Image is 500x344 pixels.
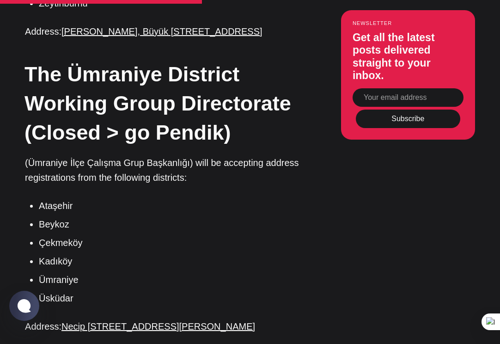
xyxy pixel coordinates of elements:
[20,257,335,291] p: Could you kindly confirm whether the Ümraniye office is still closed as of 2025? I have an appoin...
[49,320,77,328] span: 16 May 2025 19:21
[123,89,191,99] span: Already a member?
[17,319,31,334] img: Avatar
[15,39,327,50] p: Become a member of to start commenting.
[39,291,313,305] li: Üsküdar
[20,147,32,155] h4: Hm
[25,155,313,185] p: (Ümraniye İlçe Çalışma Grup Başkanlığı) will be accepting address registrations from the followin...
[39,199,313,213] li: Ataşehir
[353,88,463,107] input: Your email address
[20,160,335,251] p: I reside at an address under the jurisdiction of the Ümraniye District Working Group Directorate....
[39,217,313,231] li: Beykoz
[114,18,227,35] h1: Join the discussion
[140,63,201,83] button: Sign up now
[25,319,313,334] p: Address:
[353,31,463,82] h3: Get all the latest posts delivered straight to your inbox.
[353,20,463,26] small: Newsletter
[32,147,60,154] span: 16 May 2025 11:05
[51,320,53,328] span: ·
[39,236,313,250] li: Çekmeköy
[20,295,35,304] button: 0
[25,24,313,39] p: Address:
[28,123,49,133] button: Best
[356,110,460,128] button: Subscribe
[157,40,187,49] span: Ikamet
[61,321,255,332] a: Necip [STREET_ADDRESS][PERSON_NAME]
[37,320,49,329] h4: Hm
[24,60,312,147] h2: The Ümraniye District Working Group Directorate (Closed > go Pendik)
[35,147,37,154] span: ·
[193,89,219,99] button: Sign in
[39,273,313,287] li: Ümraniye
[42,295,70,304] button: Reply
[39,254,313,268] li: Kadıköy
[61,26,262,37] a: [PERSON_NAME], Büyük [STREET_ADDRESS]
